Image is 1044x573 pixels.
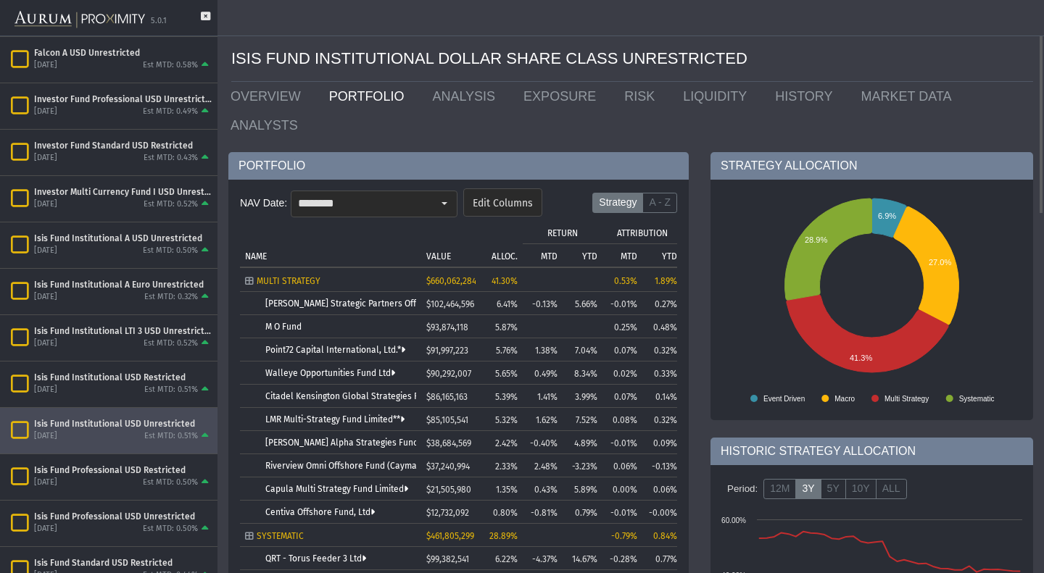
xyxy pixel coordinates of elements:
span: 5.87% [495,322,518,332]
span: 5.76% [496,346,518,356]
div: Est MTD: 0.51% [144,385,198,396]
td: 4.89% [563,430,602,453]
td: -0.00% [642,500,682,523]
td: -0.13% [642,453,682,477]
td: -0.28% [602,546,642,569]
span: Edit Columns [473,197,533,210]
div: 1.89% [647,276,677,286]
a: QRT - Torus Feeder 3 Ltd [265,553,366,564]
td: -0.01% [602,500,642,523]
td: 2.48% [523,453,563,477]
td: Column YTD [642,244,682,267]
p: MTD [541,251,558,262]
text: 6.9% [878,212,896,220]
a: Citadel Kensington Global Strategies Fund Ltd. [265,391,455,401]
p: YTD [662,251,677,262]
td: 0.07% [602,384,642,407]
p: ATTRIBUTION [617,228,668,238]
a: RISK [613,82,672,111]
td: 0.43% [523,477,563,500]
td: 5.89% [563,477,602,500]
text: Systematic [959,395,995,403]
span: $99,382,541 [426,554,469,564]
span: $91,997,223 [426,346,468,356]
td: -3.23% [563,453,602,477]
div: STRATEGY ALLOCATION [710,152,1033,180]
span: $461,805,299 [426,531,474,541]
a: [PERSON_NAME] Alpha Strategies Fund Limited [265,438,454,448]
div: Select [432,191,457,216]
td: 8.34% [563,361,602,384]
td: 5.66% [563,291,602,314]
div: 5.0.1 [151,16,167,27]
div: ISIS FUND INSTITUTIONAL DOLLAR SHARE CLASS UNRESTRICTED [231,36,1033,82]
div: Isis Fund Institutional USD Unrestricted [34,418,212,430]
td: 0.25% [602,314,642,338]
div: Isis Fund Professional USD Restricted [34,464,212,476]
td: 1.62% [523,407,563,430]
td: 0.07% [602,338,642,361]
div: [DATE] [34,385,57,396]
div: [DATE] [34,292,57,303]
div: [DATE] [34,524,57,535]
span: $38,684,569 [426,438,471,448]
span: $37,240,994 [426,461,470,472]
td: 0.49% [523,361,563,384]
div: Est MTD: 0.32% [144,292,198,303]
a: PORTFOLIO [318,82,422,111]
div: Isis Fund Standard USD Restricted [34,557,212,569]
a: Point72 Capital International, Ltd.* [265,345,405,355]
td: 0.32% [642,338,682,361]
text: 41.3% [850,354,872,362]
td: -0.01% [602,430,642,453]
a: M O Fund [265,322,302,332]
a: OVERVIEW [220,82,318,111]
td: 0.48% [642,314,682,338]
dx-button: Edit Columns [463,188,542,217]
span: $86,165,163 [426,392,468,402]
div: -0.79% [608,531,637,541]
a: LIQUIDITY [672,82,764,111]
span: 41.30% [492,276,518,286]
div: [DATE] [34,477,57,488]
td: 0.77% [642,546,682,569]
td: 1.38% [523,338,563,361]
span: 28.89% [489,531,518,541]
td: 0.79% [563,500,602,523]
span: 1.35% [496,485,518,495]
span: $90,292,007 [426,369,471,379]
div: [DATE] [34,60,57,71]
label: ALL [876,479,907,499]
span: 5.39% [495,392,518,402]
label: 10Y [845,479,877,499]
td: -0.01% [602,291,642,314]
div: Falcon A USD Unrestricted [34,47,212,59]
td: -0.81% [523,500,563,523]
a: ANALYSIS [421,82,513,111]
td: 0.06% [602,453,642,477]
div: Est MTD: 0.50% [143,524,198,535]
td: 7.04% [563,338,602,361]
a: [PERSON_NAME] Strategic Partners Offshore Fund, Ltd. [265,298,484,309]
td: -0.13% [523,291,563,314]
div: Investor Fund Professional USD Unrestricted [34,93,212,105]
td: Column ALLOC. [476,221,523,267]
td: 14.67% [563,546,602,569]
td: 0.33% [642,361,682,384]
div: Investor Fund Standard USD Restricted [34,140,212,151]
a: Walleye Opportunities Fund Ltd [265,368,395,378]
p: MTD [621,251,637,262]
label: 12M [763,479,796,499]
text: 28.9% [805,235,827,244]
span: 6.41% [497,299,518,309]
div: 0.53% [608,276,637,286]
div: Est MTD: 0.51% [144,431,198,442]
span: MULTI STRATEGY [257,276,320,286]
text: Multi Strategy [884,395,929,403]
div: Isis Fund Institutional A Euro Unrestricted [34,279,212,290]
td: 1.41% [523,384,563,407]
p: YTD [582,251,597,262]
td: Column VALUE [421,221,476,267]
td: 0.32% [642,407,682,430]
p: VALUE [426,251,451,262]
